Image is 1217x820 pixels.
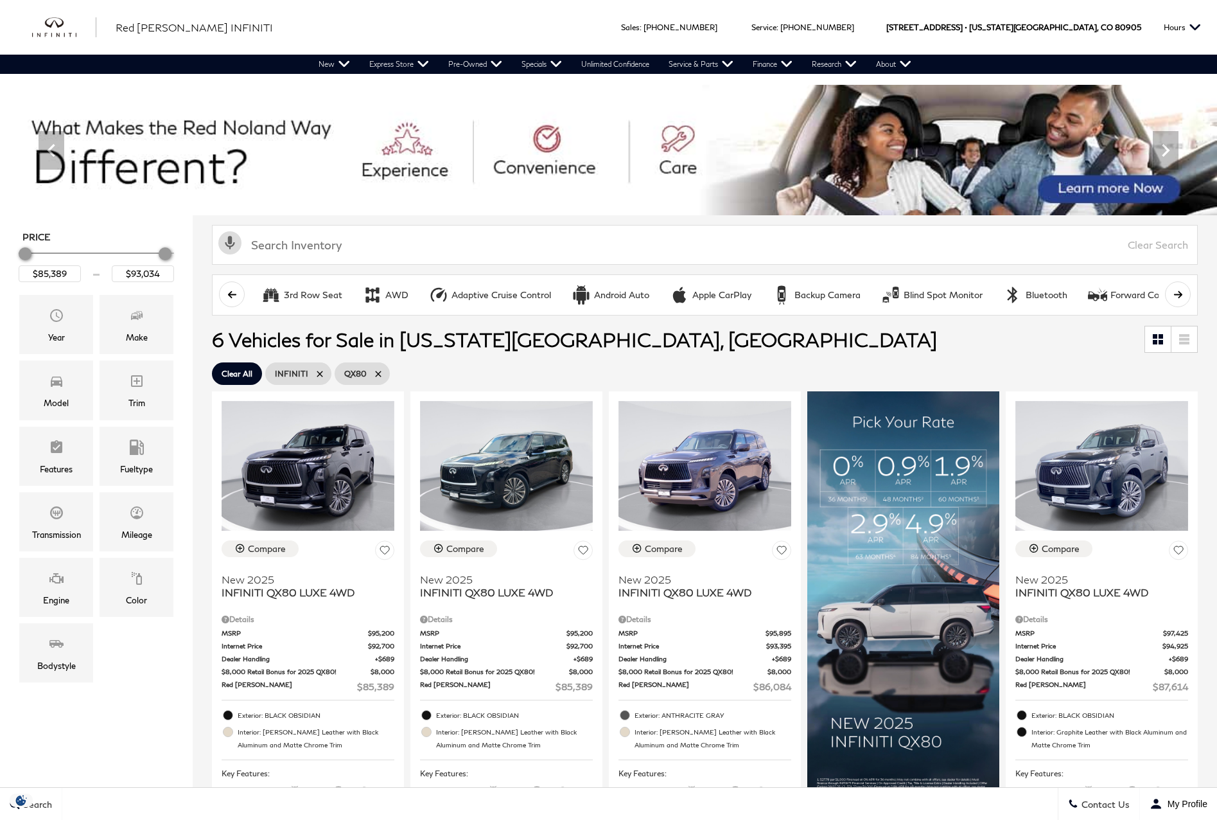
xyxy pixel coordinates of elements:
div: Price [19,243,174,282]
span: Go to slide 8 [665,192,678,204]
a: [PHONE_NUMBER] [644,22,717,32]
a: $8,000 Retail Bonus for 2025 QX80! $8,000 [618,667,791,677]
div: Apple CarPlay [692,289,751,301]
div: Adaptive Cruise Control [451,289,551,301]
a: Unlimited Confidence [572,55,659,74]
div: Compare [446,543,484,555]
div: Mileage [121,528,152,542]
span: Mileage [129,502,144,528]
span: $689 [573,654,593,664]
span: $85,389 [357,680,394,693]
span: Exterior: BLACK OBSIDIAN [1031,709,1188,722]
div: Features [40,462,73,476]
a: infiniti [32,17,96,38]
div: Previous [39,131,64,170]
div: Minimum Price [19,247,31,260]
img: 2025 INFINITI QX80 LUXE 4WD [618,401,791,531]
span: Red [PERSON_NAME] [222,680,357,693]
img: Opt-Out Icon [6,794,36,807]
span: Features [49,436,64,462]
div: Next [1153,131,1178,170]
button: scroll left [219,281,245,307]
span: $95,895 [766,628,791,638]
button: Compare Vehicle [420,540,497,557]
span: Make [129,305,144,330]
div: YearYear [19,295,93,354]
span: $8,000 Retail Bonus for 2025 QX80! [618,667,767,677]
a: Red [PERSON_NAME] $87,614 [1015,680,1188,693]
button: Save Vehicle [1169,540,1188,564]
a: Research [802,55,866,74]
span: Go to slide 6 [629,192,642,204]
div: Model [44,396,69,410]
a: MSRP $95,200 [222,628,394,638]
a: Dealer Handling $689 [420,654,593,664]
div: Backup Camera [772,285,791,305]
span: New 2025 [1015,573,1178,586]
div: ModelModel [19,361,93,420]
div: BodystyleBodystyle [19,623,93,682]
span: Search [20,799,52,810]
span: Dealer Handling [420,654,573,664]
input: Minimum [19,265,81,282]
a: MSRP $95,200 [420,628,593,638]
a: Express Store [360,55,439,74]
span: Internet Price [420,641,566,651]
button: BluetoothBluetooth [996,281,1074,308]
span: $8,000 Retail Bonus for 2025 QX80! [222,667,371,677]
span: $8,000 Retail Bonus for 2025 QX80! [420,667,569,677]
span: Interior: Graphite Leather with Black Aluminum and Matte Chrome Trim [1031,726,1188,751]
div: Bluetooth [1003,285,1022,305]
span: Red [PERSON_NAME] [420,680,556,693]
div: Forward Collision Warning [1088,285,1107,305]
button: Blind Spot MonitorBlind Spot Monitor [874,281,990,308]
div: Android Auto [572,285,591,305]
span: MSRP [618,628,766,638]
button: Android AutoAndroid Auto [565,281,656,308]
div: Adaptive Cruise Control [429,285,448,305]
a: $8,000 Retail Bonus for 2025 QX80! $8,000 [222,667,394,677]
button: scroll right [1165,281,1191,307]
input: Search Inventory [212,225,1198,265]
span: Interior: [PERSON_NAME] Leather with Black Aluminum and Matte Chrome Trim [436,726,593,751]
span: $8,000 [767,667,791,677]
div: 3rd Row Seat [284,289,342,301]
span: $86,084 [753,680,791,693]
input: Maximum [112,265,174,282]
section: Click to Open Cookie Consent Modal [6,794,36,807]
span: : [776,22,778,32]
div: Pricing Details - INFINITI QX80 LUXE 4WD [1015,614,1188,625]
span: New 2025 [420,573,583,586]
span: Go to slide 7 [647,192,660,204]
div: AWD [385,289,408,301]
a: Dealer Handling $689 [222,654,394,664]
a: New 2025INFINITI QX80 LUXE 4WD [1015,565,1188,599]
span: Interior: [PERSON_NAME] Leather with Black Aluminum and Matte Chrome Trim [238,726,394,751]
span: $95,200 [368,628,394,638]
span: $689 [1169,654,1188,664]
a: New 2025INFINITI QX80 LUXE 4WD [420,565,593,599]
div: ColorColor [100,558,173,617]
div: Engine [43,593,69,607]
span: $689 [772,654,791,664]
a: Service & Parts [659,55,743,74]
span: Sales [621,22,640,32]
div: MakeMake [100,295,173,354]
span: Trim [129,370,144,396]
span: Fueltype [129,436,144,462]
img: INFINITI [32,17,96,38]
button: Compare Vehicle [618,540,696,557]
span: $92,700 [566,641,593,651]
button: Adaptive Cruise ControlAdaptive Cruise Control [422,281,558,308]
a: Red [PERSON_NAME] $85,389 [420,680,593,693]
span: Bodystyle [49,633,64,659]
div: Maximum Price [159,247,171,260]
span: Go to slide 1 [539,192,552,204]
img: 2025 INFINITI QX80 LUXE 4WD [222,401,394,531]
a: Internet Price $94,925 [1015,641,1188,651]
a: Red [PERSON_NAME] $86,084 [618,680,791,693]
div: Year [48,330,65,344]
span: : [640,22,642,32]
span: Dealer Handling [222,654,375,664]
span: $93,395 [766,641,791,651]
